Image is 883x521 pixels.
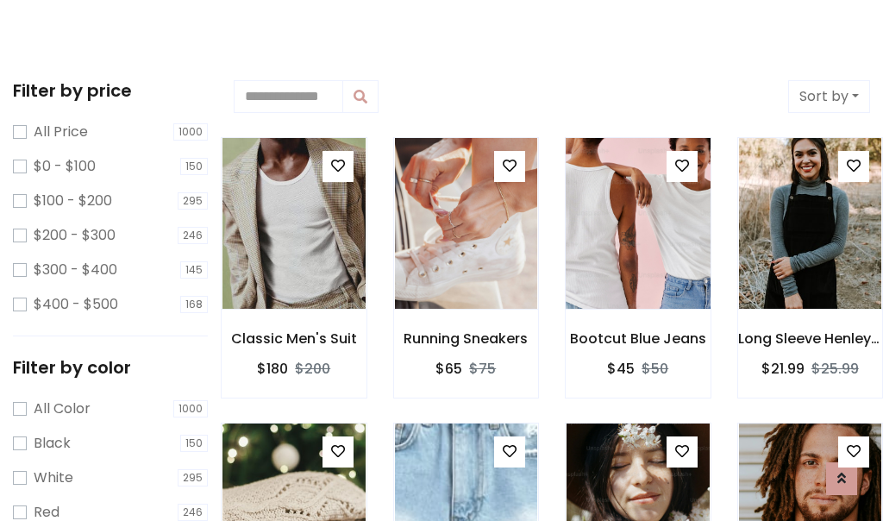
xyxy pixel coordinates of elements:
[34,156,96,177] label: $0 - $100
[34,225,116,246] label: $200 - $300
[394,330,539,347] h6: Running Sneakers
[34,433,71,454] label: Black
[257,361,288,377] h6: $180
[13,80,208,101] h5: Filter by price
[738,330,883,347] h6: Long Sleeve Henley T-Shirt
[180,296,208,313] span: 168
[566,330,711,347] h6: Bootcut Blue Jeans
[180,261,208,279] span: 145
[34,399,91,419] label: All Color
[178,504,208,521] span: 246
[435,361,462,377] h6: $65
[469,359,496,379] del: $75
[642,359,668,379] del: $50
[34,468,73,488] label: White
[178,192,208,210] span: 295
[222,330,366,347] h6: Classic Men's Suit
[761,361,805,377] h6: $21.99
[34,294,118,315] label: $400 - $500
[34,260,117,280] label: $300 - $400
[788,80,870,113] button: Sort by
[180,435,208,452] span: 150
[173,123,208,141] span: 1000
[295,359,330,379] del: $200
[180,158,208,175] span: 150
[178,227,208,244] span: 246
[34,122,88,142] label: All Price
[13,357,208,378] h5: Filter by color
[607,361,635,377] h6: $45
[173,400,208,417] span: 1000
[811,359,859,379] del: $25.99
[34,191,112,211] label: $100 - $200
[178,469,208,486] span: 295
